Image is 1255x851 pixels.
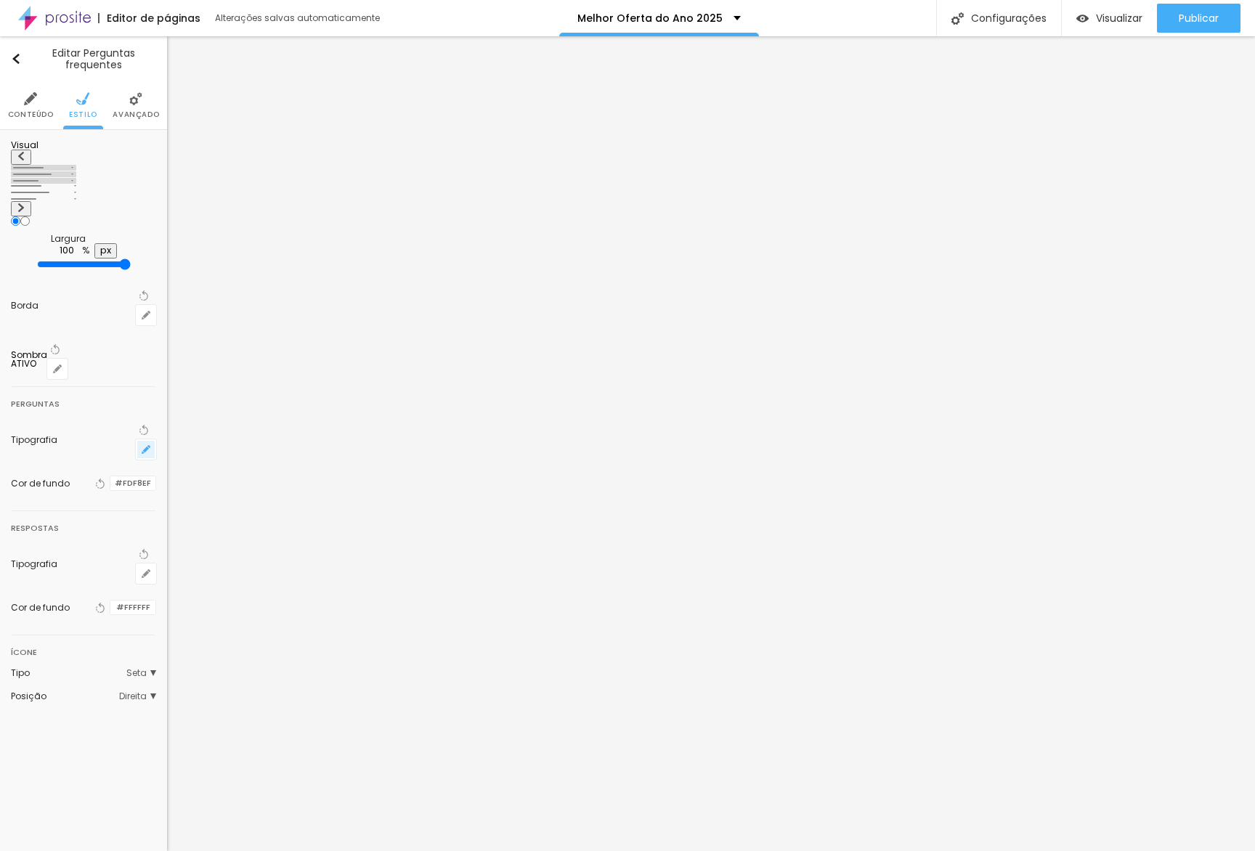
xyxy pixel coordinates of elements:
[8,111,54,118] span: Conteúdo
[11,165,76,184] img: carousel
[113,111,159,118] span: Avançado
[11,53,21,65] img: Icone
[126,669,156,677] span: Seta
[11,396,60,412] div: Perguntas
[11,185,76,200] img: carousel
[11,139,38,151] span: Visual
[11,520,59,536] div: Respostas
[119,692,156,701] span: Direita
[1076,12,1089,25] img: view-1.svg
[78,245,94,257] button: %
[11,644,37,660] div: Ícone
[11,47,156,70] div: Editar Perguntas frequentes
[11,692,119,701] div: Posição
[951,12,964,25] img: Icone
[11,351,47,359] div: Sombra
[76,92,89,105] img: Icone
[1062,4,1157,33] button: Visualizar
[11,669,126,677] div: Tipo
[129,92,142,105] img: Icone
[215,14,382,23] div: Alterações salvas automaticamente
[11,603,70,612] div: Cor de fundo
[11,635,156,661] div: Ícone
[51,235,117,243] div: Largura
[1157,4,1240,33] button: Publicar
[1096,12,1142,24] span: Visualizar
[11,357,36,370] span: ATIVO
[69,111,97,118] span: Estilo
[11,511,156,537] div: Respostas
[167,36,1255,851] iframe: Editor
[11,301,136,310] div: Borda
[17,152,25,160] img: Icone
[11,479,70,488] div: Cor de fundo
[17,203,25,212] img: Icone
[24,92,37,105] img: Icone
[98,13,200,23] div: Editor de páginas
[11,387,156,413] div: Perguntas
[11,560,136,569] div: Tipografia
[94,243,117,258] button: px
[1179,12,1219,24] span: Publicar
[577,13,723,23] p: Melhor Oferta do Ano 2025
[11,436,136,444] div: Tipografia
